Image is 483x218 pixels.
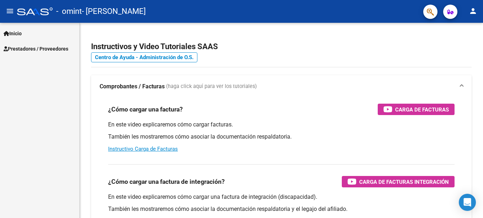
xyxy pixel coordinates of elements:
[378,104,455,115] button: Carga de Facturas
[108,104,183,114] h3: ¿Cómo cargar una factura?
[108,205,455,213] p: También les mostraremos cómo asociar la documentación respaldatoria y el legajo del afiliado.
[395,105,449,114] span: Carga de Facturas
[91,75,472,98] mat-expansion-panel-header: Comprobantes / Facturas (haga click aquí para ver los tutoriales)
[469,7,477,15] mat-icon: person
[6,7,14,15] mat-icon: menu
[56,4,82,19] span: - omint
[342,176,455,187] button: Carga de Facturas Integración
[91,40,472,53] h2: Instructivos y Video Tutoriales SAAS
[108,121,455,129] p: En este video explicaremos cómo cargar facturas.
[4,30,22,37] span: Inicio
[108,146,178,152] a: Instructivo Carga de Facturas
[359,177,449,186] span: Carga de Facturas Integración
[82,4,146,19] span: - [PERSON_NAME]
[100,83,165,90] strong: Comprobantes / Facturas
[91,52,197,62] a: Centro de Ayuda - Administración de O.S.
[108,133,455,141] p: También les mostraremos cómo asociar la documentación respaldatoria.
[4,45,68,53] span: Prestadores / Proveedores
[108,177,225,187] h3: ¿Cómo cargar una factura de integración?
[166,83,257,90] span: (haga click aquí para ver los tutoriales)
[459,194,476,211] div: Open Intercom Messenger
[108,193,455,201] p: En este video explicaremos cómo cargar una factura de integración (discapacidad).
